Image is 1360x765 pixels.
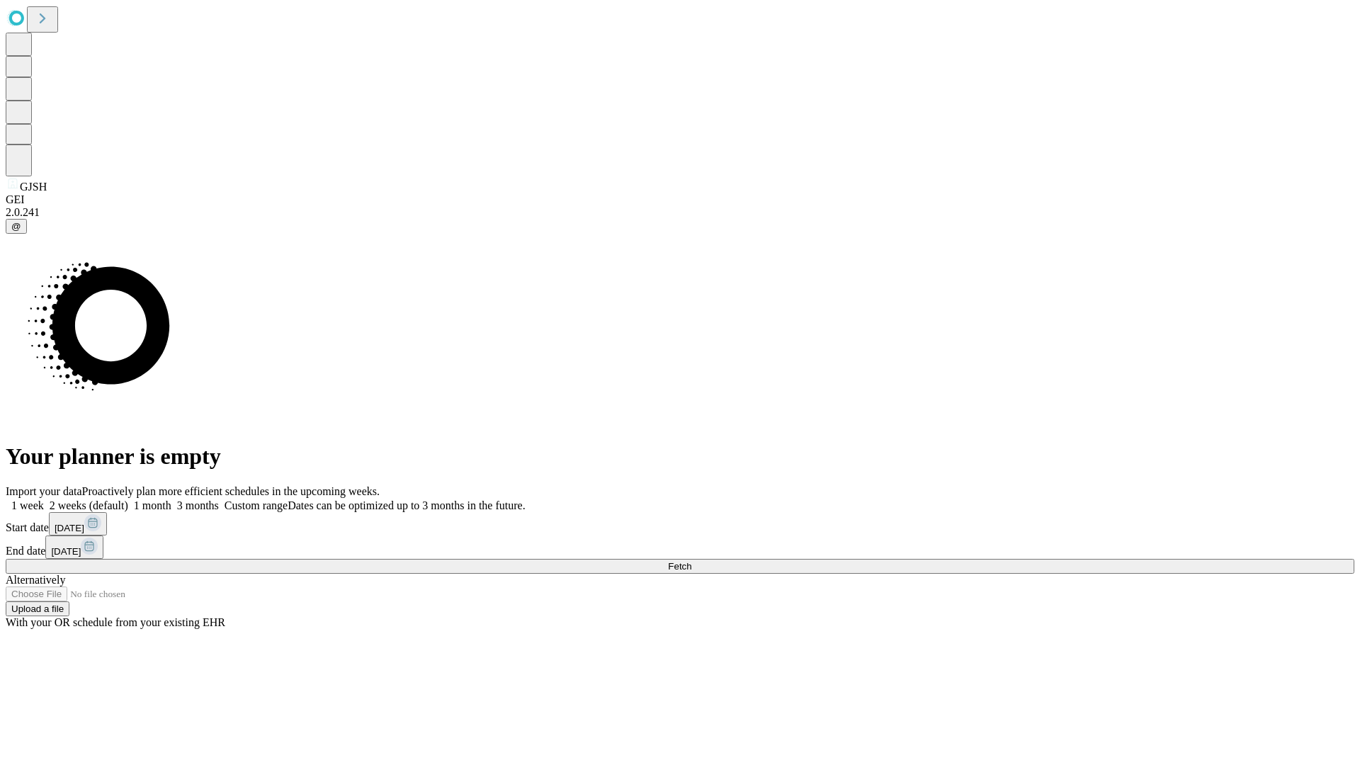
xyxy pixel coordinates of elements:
div: GEI [6,193,1354,206]
div: Start date [6,512,1354,535]
span: @ [11,221,21,232]
span: Proactively plan more efficient schedules in the upcoming weeks. [82,485,380,497]
div: End date [6,535,1354,559]
span: Import your data [6,485,82,497]
h1: Your planner is empty [6,443,1354,470]
span: [DATE] [51,546,81,557]
button: [DATE] [49,512,107,535]
button: [DATE] [45,535,103,559]
div: 2.0.241 [6,206,1354,219]
span: 1 month [134,499,171,511]
span: Dates can be optimized up to 3 months in the future. [288,499,525,511]
span: 1 week [11,499,44,511]
span: [DATE] [55,523,84,533]
span: With your OR schedule from your existing EHR [6,616,225,628]
span: GJSH [20,181,47,193]
button: Fetch [6,559,1354,574]
button: Upload a file [6,601,69,616]
span: 3 months [177,499,219,511]
span: Alternatively [6,574,65,586]
span: Custom range [225,499,288,511]
button: @ [6,219,27,234]
span: Fetch [668,561,691,572]
span: 2 weeks (default) [50,499,128,511]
